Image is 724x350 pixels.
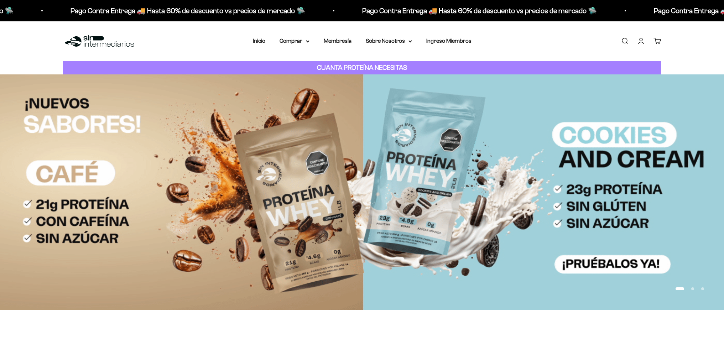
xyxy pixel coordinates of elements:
[324,38,351,44] a: Membresía
[426,38,472,44] a: Ingreso Miembros
[366,36,412,46] summary: Sobre Nosotros
[69,5,304,16] p: Pago Contra Entrega 🚚 Hasta 60% de descuento vs precios de mercado 🛸
[317,64,407,71] strong: CUANTA PROTEÍNA NECESITAS
[361,5,595,16] p: Pago Contra Entrega 🚚 Hasta 60% de descuento vs precios de mercado 🛸
[253,38,265,44] a: Inicio
[280,36,309,46] summary: Comprar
